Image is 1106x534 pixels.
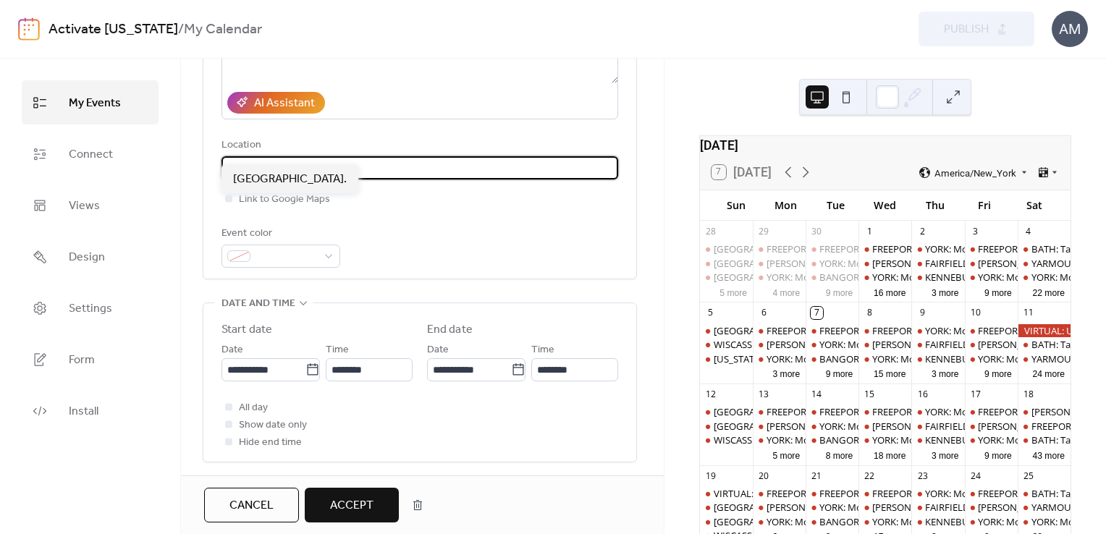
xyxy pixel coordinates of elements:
button: 9 more [979,448,1018,462]
div: YORK: Morning Resistance at Town Center [858,515,911,528]
button: 3 more [767,366,806,380]
div: YORK: Morning Resistance at [GEOGRAPHIC_DATA] [872,515,1092,528]
div: AI Assistant [254,95,315,112]
div: FAIRFIELD: Stop The Coup [911,501,964,514]
div: BANGOR: Weekly peaceful protest [806,352,858,365]
div: BELFAST: Support Palestine Weekly Standout [700,501,753,514]
div: YORK: Morning Resistance at [GEOGRAPHIC_DATA] [872,352,1092,365]
div: [GEOGRAPHIC_DATA]: Support Palestine Weekly Standout [714,501,965,514]
div: WISCASSET: Community Stand Up - Being a Good Human Matters! [700,338,753,351]
div: FREEPORT: AM and PM Rush Hour Brigade. Click for times! [767,324,1016,337]
span: Time [531,342,554,359]
div: 10 [969,307,982,319]
div: WELLS: NO I.C.E in Wells [965,257,1018,270]
a: Install [22,389,159,433]
div: BATH: Tabling at the Bath Farmers Market [1018,242,1071,255]
div: YORK: Morning Resistance at Town Center [1018,271,1071,284]
div: YORK: Morning Resistance at [GEOGRAPHIC_DATA] [819,420,1039,433]
div: 15 [864,389,876,401]
a: Views [22,183,159,227]
div: Wed [861,190,911,220]
div: FREEPORT: Visibility Brigade Standout [858,324,911,337]
div: 6 [758,307,770,319]
div: 5 [704,307,717,319]
div: [GEOGRAPHIC_DATA]: Support Palestine Weekly Standout [714,271,965,284]
div: BELFAST: Support Palestine Weekly Standout [700,324,753,337]
span: Link to Google Maps [239,191,330,208]
div: 28 [704,225,717,237]
div: YORK: Morning Resistance at Town Center [753,352,806,365]
div: 7 [811,307,823,319]
div: YORK: Morning Resistance at [GEOGRAPHIC_DATA] [767,433,987,446]
button: 15 more [868,366,911,380]
div: 24 [969,470,982,482]
button: Accept [305,488,399,522]
div: BANGOR: Weekly peaceful protest [819,352,967,365]
div: End date [427,321,473,339]
span: [GEOGRAPHIC_DATA]. [233,171,347,188]
div: 17 [969,389,982,401]
button: 9 more [820,366,859,380]
div: KENNEBUNK: Stand Out [911,271,964,284]
span: Date [427,342,449,359]
span: Date [221,342,243,359]
button: 9 more [979,285,1018,299]
div: FREEPORT: VISIBILITY FREEPORT Stand for Democracy! [819,405,1055,418]
div: BATH: Tabling at the Bath Farmers Market [1018,338,1071,351]
button: 9 more [820,285,859,299]
div: [DATE] [700,136,1071,155]
div: KENNEBUNK: Stand Out [911,515,964,528]
b: / [178,16,184,43]
div: KENNEBUNK: Stand Out [925,271,1031,284]
div: FREEPORT: AM and PM Rush Hour Brigade. Click for times! [767,405,1016,418]
div: 18 [1022,389,1034,401]
div: KENNEBUNK: Stand Out [911,352,964,365]
span: Install [69,400,98,423]
div: Start date [221,321,272,339]
div: 23 [916,470,929,482]
div: [GEOGRAPHIC_DATA]: Support Palestine Weekly Standout [714,324,965,337]
div: VIRTUAL: Immigration, Justice and Resistance Lab [714,487,926,500]
div: PORTLAND: Canvass with Maine Dems in Portland [700,257,753,270]
div: FREEPORT: AM and PM Rush Hour Brigade. Click for times! [753,487,806,500]
div: PORTLAND: Solidarity Flotilla for Gaza [700,242,753,255]
div: BELFAST: Support Palestine Weekly Standout [700,405,753,418]
div: 13 [758,389,770,401]
div: FREEPORT: VISIBILITY FREEPORT Stand for Democracy! [806,487,858,500]
span: Settings [69,297,112,320]
div: 14 [811,389,823,401]
div: YORK: Morning Resistance at Town Center [965,515,1018,528]
div: WELLS: NO I.C.E in Wells [965,501,1018,514]
button: 8 more [820,448,859,462]
button: 16 more [868,285,911,299]
div: WELLS: NO I.C.E in Wells [753,501,806,514]
div: 11 [1022,307,1034,319]
div: FREEPORT: AM and PM Rush Hour Brigade. Click for times! [965,487,1018,500]
div: Maine VIRTUAL: Democratic Socialists of America Political Education Session: Electoral Organizing... [700,352,753,365]
div: KENNEBUNK: Stand Out [925,433,1031,446]
div: 1 [864,225,876,237]
div: 9 [916,307,929,319]
div: AM [1052,11,1088,47]
div: FREEPORT: VISIBILITY FREEPORT Stand for Democracy! [819,487,1055,500]
a: Form [22,337,159,381]
div: VIRTUAL: Immigration, Justice and Resistance Lab [700,487,753,500]
div: BELFAST: Support Palestine Weekly Standout [700,271,753,284]
div: YORK: Morning Resistance at Town Center [753,515,806,528]
div: [GEOGRAPHIC_DATA]: [DEMOGRAPHIC_DATA] ACOUSTIC JAM & POTLUCK [714,515,1035,528]
div: YARMOUTH: Saturday Weekly Rally - Resist Hate - Support Democracy [1018,257,1071,270]
div: FREEPORT: AM and PM Rush Hour Brigade. Click for times! [753,405,806,418]
button: 5 more [767,448,806,462]
div: BANGOR: Weekly peaceful protest [806,515,858,528]
div: [GEOGRAPHIC_DATA]: Canvass with [US_STATE] Dems in [GEOGRAPHIC_DATA] [714,257,1053,270]
div: FREEPORT: Visibility Brigade Standout [872,487,1035,500]
div: 21 [811,470,823,482]
div: YORK: Morning Resistance at Town Center [858,271,911,284]
span: Show date only [239,417,307,434]
div: WELLS: NO I.C.E in Wells [753,420,806,433]
div: YORK: Morning Resistance at [GEOGRAPHIC_DATA] [767,352,987,365]
span: Cancel [229,497,274,514]
div: [PERSON_NAME]: NO I.C.E in [PERSON_NAME] [767,338,964,351]
div: 19 [704,470,717,482]
div: YORK: Morning Resistance at [GEOGRAPHIC_DATA] [819,338,1039,351]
